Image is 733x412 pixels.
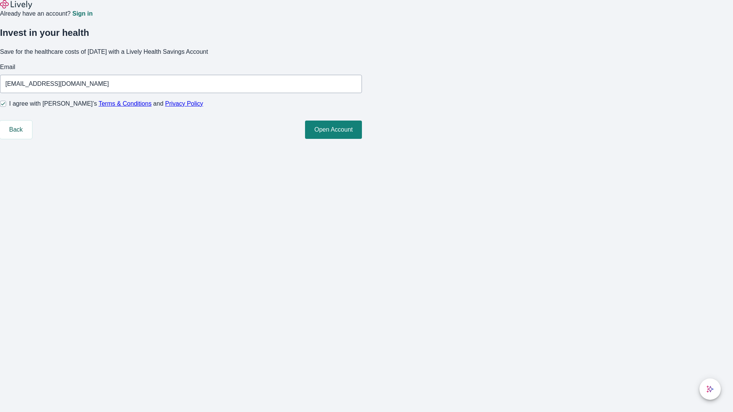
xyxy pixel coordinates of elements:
a: Sign in [72,11,92,17]
a: Privacy Policy [165,100,203,107]
button: chat [699,378,721,400]
span: I agree with [PERSON_NAME]’s and [9,99,203,108]
svg: Lively AI Assistant [706,385,714,393]
button: Open Account [305,121,362,139]
a: Terms & Conditions [98,100,152,107]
